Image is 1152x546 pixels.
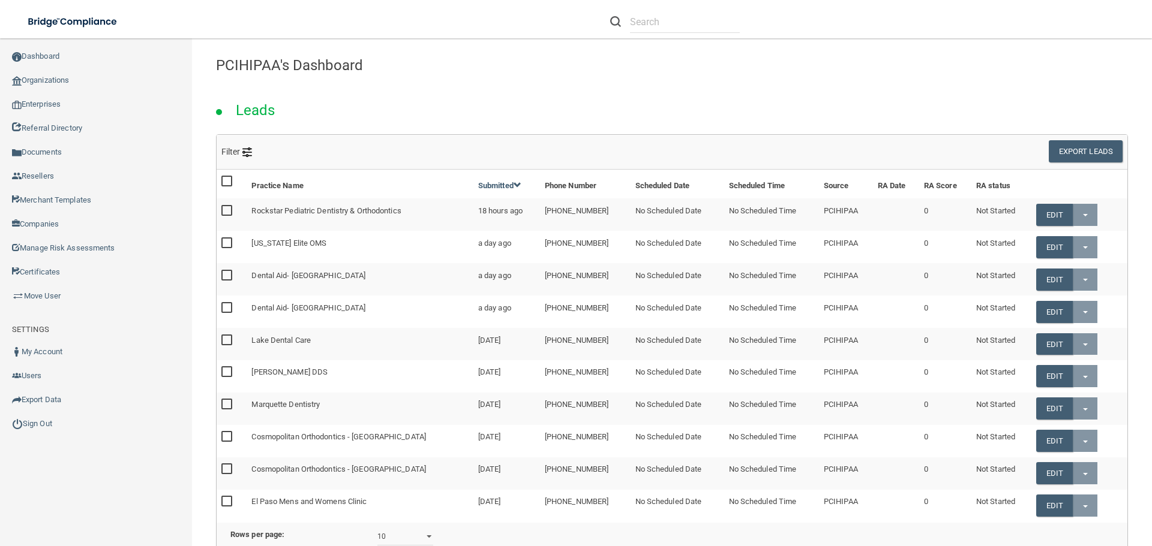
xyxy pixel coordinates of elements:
td: No Scheduled Time [724,360,819,393]
td: No Scheduled Date [631,198,724,231]
span: Filter [221,147,252,156]
th: Scheduled Date [631,170,724,198]
td: 0 [919,490,971,521]
th: Phone Number [540,170,631,198]
td: No Scheduled Time [724,198,819,231]
img: icon-documents.8dae5593.png [12,148,22,158]
td: PCIHIPAA [819,295,873,328]
td: Not Started [971,295,1031,328]
td: PCIHIPAA [819,425,873,457]
td: [PHONE_NUMBER] [540,295,631,328]
td: 0 [919,263,971,295]
img: organization-icon.f8decf85.png [12,76,22,86]
td: [PHONE_NUMBER] [540,457,631,490]
img: icon-users.e205127d.png [12,371,22,381]
img: bridge_compliance_login_screen.278c3ca4.svg [18,10,128,34]
td: No Scheduled Time [724,490,819,521]
td: Not Started [971,457,1031,490]
td: [PHONE_NUMBER] [540,231,631,263]
img: briefcase.64adab9b.png [12,290,24,302]
td: a day ago [473,263,540,295]
td: a day ago [473,231,540,263]
th: Scheduled Time [724,170,819,198]
a: Edit [1036,269,1073,291]
td: [DATE] [473,490,540,521]
th: Source [819,170,873,198]
td: 0 [919,393,971,425]
td: [PHONE_NUMBER] [540,393,631,425]
td: No Scheduled Date [631,263,724,295]
td: No Scheduled Time [724,263,819,295]
td: Cosmopolitan Orthodontics - [GEOGRAPHIC_DATA] [247,457,473,490]
td: Not Started [971,328,1031,360]
td: 0 [919,425,971,457]
a: Edit [1036,397,1073,420]
td: [PHONE_NUMBER] [540,490,631,521]
a: Edit [1036,204,1073,226]
a: Submitted [478,181,521,190]
td: 18 hours ago [473,198,540,231]
td: 0 [919,295,971,328]
td: Not Started [971,425,1031,457]
td: PCIHIPAA [819,198,873,231]
td: [DATE] [473,393,540,425]
td: No Scheduled Time [724,295,819,328]
td: a day ago [473,295,540,328]
td: No Scheduled Time [724,328,819,360]
td: No Scheduled Date [631,231,724,263]
img: ic_dashboard_dark.d01f4a41.png [12,52,22,62]
td: Dental Aid- [GEOGRAPHIC_DATA] [247,295,473,328]
a: Edit [1036,430,1073,452]
td: 0 [919,328,971,360]
td: [DATE] [473,457,540,490]
img: ic_power_dark.7ecde6b1.png [12,418,23,429]
td: PCIHIPAA [819,393,873,425]
td: Lake Dental Care [247,328,473,360]
td: Not Started [971,393,1031,425]
img: enterprise.0d942306.png [12,101,22,109]
td: Not Started [971,263,1031,295]
img: ic_user_dark.df1a06c3.png [12,347,22,357]
td: PCIHIPAA [819,360,873,393]
a: Edit [1036,301,1073,323]
td: Not Started [971,490,1031,521]
th: Practice Name [247,170,473,198]
h2: Leads [224,93,287,127]
td: 0 [919,198,971,231]
td: Dental Aid- [GEOGRAPHIC_DATA] [247,263,473,295]
img: icon-export.b9366987.png [12,395,22,405]
td: [PHONE_NUMBER] [540,360,631,393]
th: RA status [971,170,1031,198]
b: Rows per page: [230,530,284,539]
th: RA Date [873,170,919,198]
td: [PERSON_NAME] DDS [247,360,473,393]
th: RA Score [919,170,971,198]
td: El Paso Mens and Womens Clinic [247,490,473,521]
td: Marquette Dentistry [247,393,473,425]
h4: PCIHIPAA's Dashboard [216,58,1128,73]
td: PCIHIPAA [819,490,873,521]
img: ic-search.3b580494.png [610,16,621,27]
td: PCIHIPAA [819,328,873,360]
td: No Scheduled Time [724,231,819,263]
td: PCIHIPAA [819,457,873,490]
td: No Scheduled Date [631,295,724,328]
td: No Scheduled Date [631,328,724,360]
a: Edit [1036,494,1073,517]
button: Export Leads [1049,140,1123,162]
td: PCIHIPAA [819,263,873,295]
td: 0 [919,457,971,490]
td: No Scheduled Date [631,425,724,457]
td: No Scheduled Date [631,457,724,490]
td: No Scheduled Time [724,393,819,425]
input: Search [630,11,740,33]
td: [DATE] [473,328,540,360]
td: Not Started [971,231,1031,263]
td: Rockstar Pediatric Dentistry & Orthodontics [247,198,473,231]
td: No Scheduled Date [631,490,724,521]
td: [US_STATE] Elite OMS [247,231,473,263]
img: ic_reseller.de258add.png [12,171,22,181]
label: SETTINGS [12,322,49,337]
td: 0 [919,360,971,393]
td: Not Started [971,360,1031,393]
